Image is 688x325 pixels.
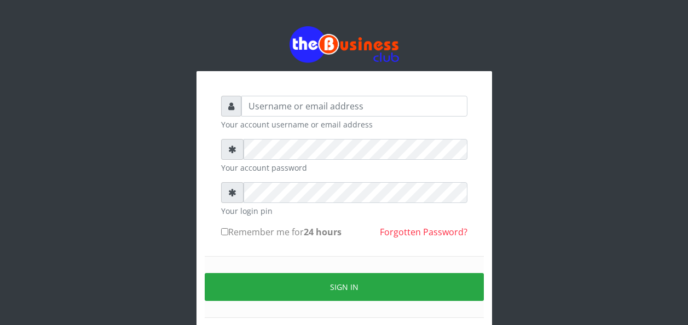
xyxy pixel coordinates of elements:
small: Your account username or email address [221,119,467,130]
small: Your account password [221,162,467,173]
input: Remember me for24 hours [221,228,228,235]
button: Sign in [205,273,484,301]
b: 24 hours [304,226,342,238]
a: Forgotten Password? [380,226,467,238]
small: Your login pin [221,205,467,217]
input: Username or email address [241,96,467,117]
label: Remember me for [221,225,342,239]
